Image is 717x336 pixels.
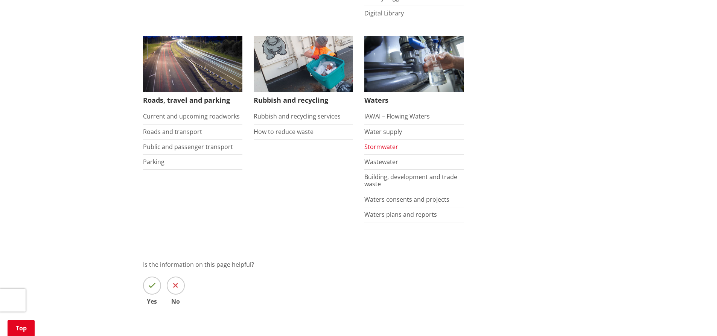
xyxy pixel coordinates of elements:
a: Stormwater [364,143,398,151]
a: Current and upcoming roadworks [143,112,240,120]
span: Waters [364,92,464,109]
a: IAWAI – Flowing Waters [364,112,430,120]
iframe: Messenger Launcher [682,304,709,331]
span: Rubbish and recycling [254,92,353,109]
a: Parking [143,158,164,166]
img: Rubbish and recycling [254,36,353,92]
span: No [167,298,185,304]
a: Top [8,320,35,336]
a: Water supply [364,128,402,136]
a: How to reduce waste [254,128,314,136]
span: Yes [143,298,161,304]
a: Building, development and trade waste [364,173,457,188]
a: Digital Library [364,9,404,17]
a: Rubbish and recycling [254,36,353,109]
span: Roads, travel and parking [143,92,242,109]
a: Roads and transport [143,128,202,136]
a: Public and passenger transport [143,143,233,151]
p: Is the information on this page helpful? [143,260,574,269]
a: Rubbish and recycling services [254,112,341,120]
a: Wastewater [364,158,398,166]
a: Waters plans and reports [364,210,437,219]
img: Roads, travel and parking [143,36,242,92]
a: Waters [364,36,464,109]
a: Waters consents and projects [364,195,449,204]
a: Roads, travel and parking Roads, travel and parking [143,36,242,109]
img: Water treatment [364,36,464,92]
